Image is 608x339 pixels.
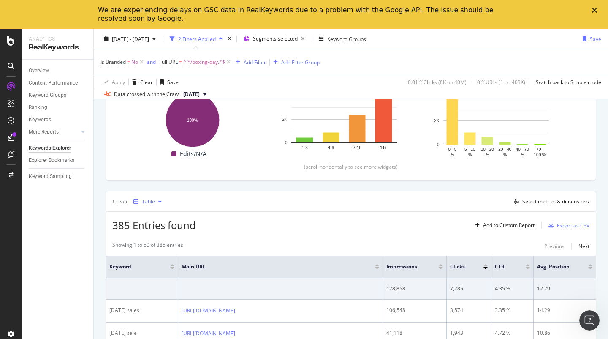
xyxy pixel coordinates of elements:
[450,285,488,293] div: 7,785
[29,79,78,87] div: Content Performance
[112,241,183,252] div: Showing 1 to 50 of 385 entries
[29,91,66,100] div: Keyword Groups
[183,90,200,98] span: 2025 Oct. 5th
[29,79,87,87] a: Content Performance
[109,329,174,337] div: [DATE] sale
[29,115,87,124] a: Keywords
[534,153,546,157] text: 100 %
[98,6,497,23] div: We are experiencing delays on GSC data in RealKeywords due to a problem with the Google API. The ...
[129,75,153,89] button: Clear
[386,263,426,271] span: Impressions
[29,115,51,124] div: Keywords
[232,57,266,67] button: Add Filter
[147,58,156,66] div: and
[495,285,530,293] div: 4.35 %
[112,218,196,232] span: 385 Entries found
[131,56,138,68] span: No
[532,75,601,89] button: Switch back to Simple mode
[450,306,488,314] div: 3,574
[29,144,71,153] div: Keywords Explorer
[536,78,601,85] div: Switch back to Simple mode
[270,57,320,67] button: Add Filter Group
[590,35,601,42] div: Save
[495,263,513,271] span: CTR
[437,142,440,147] text: 0
[116,163,586,170] div: (scroll horizontally to see more widgets)
[182,329,235,338] a: [URL][DOMAIN_NAME]
[301,145,308,150] text: 1-3
[450,263,471,271] span: Clicks
[29,103,47,112] div: Ranking
[282,117,288,122] text: 2K
[29,91,87,100] a: Keyword Groups
[29,172,87,181] a: Keyword Sampling
[537,263,575,271] span: Avg. Position
[178,35,216,42] div: 2 Filters Applied
[29,156,74,165] div: Explorer Bookmarks
[29,36,87,43] div: Analytics
[498,147,512,152] text: 20 - 40
[29,128,59,137] div: More Reports
[109,263,157,271] span: Keyword
[521,153,524,157] text: %
[29,128,79,137] a: More Reports
[281,58,320,66] div: Add Filter Group
[157,75,179,89] button: Save
[537,285,592,293] div: 12.79
[579,32,601,46] button: Save
[430,68,562,159] svg: A chart.
[537,306,592,314] div: 14.29
[226,35,233,43] div: times
[503,153,507,157] text: %
[464,147,475,152] text: 5 - 10
[126,88,258,149] svg: A chart.
[130,195,165,208] button: Table
[557,222,589,229] div: Export as CSV
[112,35,149,42] span: [DATE] - [DATE]
[327,35,366,42] div: Keyword Groups
[114,90,180,98] div: Data crossed with the Crawl
[536,147,543,152] text: 70 -
[100,32,159,46] button: [DATE] - [DATE]
[29,66,87,75] a: Overview
[147,58,156,66] button: and
[486,153,489,157] text: %
[127,58,130,66] span: =
[182,306,235,315] a: [URL][DOMAIN_NAME]
[29,172,72,181] div: Keyword Sampling
[179,58,182,66] span: =
[472,219,535,232] button: Add to Custom Report
[278,68,410,156] svg: A chart.
[240,32,308,46] button: Segments selected
[386,285,443,293] div: 178,858
[167,78,179,85] div: Save
[544,243,565,250] div: Previous
[495,306,530,314] div: 3.35 %
[477,78,525,85] div: 0 % URLs ( 1 on 403K )
[140,78,153,85] div: Clear
[29,43,87,52] div: RealKeywords
[285,140,288,145] text: 0
[408,78,467,85] div: 0.01 % Clicks ( 8K on 40M )
[159,58,178,66] span: Full URL
[495,329,530,337] div: 4.72 %
[380,145,387,150] text: 11+
[113,195,165,208] div: Create
[29,156,87,165] a: Explorer Bookmarks
[578,243,589,250] div: Next
[448,147,456,152] text: 0 - 5
[29,144,87,153] a: Keywords Explorer
[353,145,361,150] text: 7-10
[510,197,589,207] button: Select metrics & dimensions
[468,153,472,157] text: %
[592,8,600,13] div: Close
[522,198,589,205] div: Select metrics & dimensions
[183,56,225,68] span: ^.*/boxing-day.*$
[253,35,298,42] span: Segments selected
[578,241,589,252] button: Next
[29,103,87,112] a: Ranking
[434,118,440,123] text: 2K
[142,199,155,204] div: Table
